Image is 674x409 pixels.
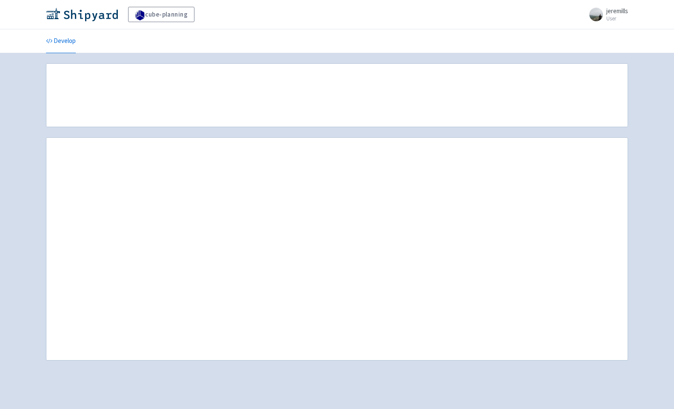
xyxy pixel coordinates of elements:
[606,7,628,15] span: jeremills
[46,8,118,21] img: Shipyard logo
[606,16,628,21] small: User
[584,8,628,21] a: jeremills User
[128,7,194,22] a: cube-planning
[46,29,76,53] a: Develop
